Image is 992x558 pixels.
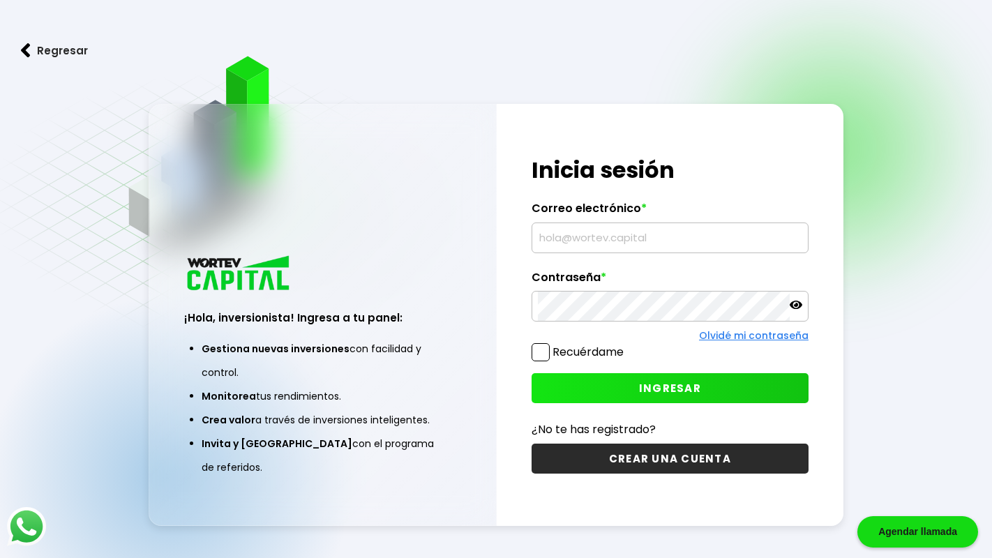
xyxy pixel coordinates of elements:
[639,381,701,395] span: INGRESAR
[202,384,444,408] li: tus rendimientos.
[532,271,809,292] label: Contraseña
[857,516,978,548] div: Agendar llamada
[532,373,809,403] button: INGRESAR
[699,329,809,342] a: Olvidé mi contraseña
[202,432,444,479] li: con el programa de referidos.
[202,408,444,432] li: a través de inversiones inteligentes.
[532,421,809,438] p: ¿No te has registrado?
[532,202,809,223] label: Correo electrónico
[184,310,461,326] h3: ¡Hola, inversionista! Ingresa a tu panel:
[7,507,46,546] img: logos_whatsapp-icon.242b2217.svg
[202,389,256,403] span: Monitorea
[538,223,802,252] input: hola@wortev.capital
[202,437,352,451] span: Invita y [GEOGRAPHIC_DATA]
[21,43,31,58] img: flecha izquierda
[532,153,809,187] h1: Inicia sesión
[553,344,624,360] label: Recuérdame
[532,421,809,474] a: ¿No te has registrado?CREAR UNA CUENTA
[202,413,255,427] span: Crea valor
[202,342,350,356] span: Gestiona nuevas inversiones
[202,337,444,384] li: con facilidad y control.
[532,444,809,474] button: CREAR UNA CUENTA
[184,254,294,295] img: logo_wortev_capital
